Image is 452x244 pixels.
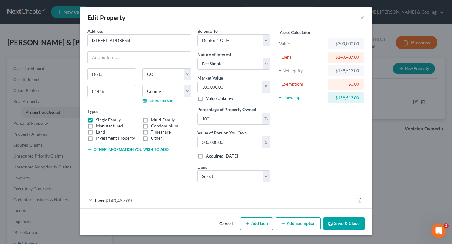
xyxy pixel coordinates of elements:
[431,223,446,238] iframe: Intercom live chat
[279,95,325,101] div: = Unexempt
[96,117,121,123] label: Single Family
[206,153,238,159] label: Acquired [DATE]
[360,14,365,21] button: ×
[151,135,162,141] label: Other
[279,54,325,60] div: - Liens
[262,81,270,93] div: $
[88,52,191,63] input: Apt, Suite, etc...
[323,217,365,230] button: Save & Close
[333,68,359,74] div: $159,513.00
[197,51,231,58] label: Nature of Interest
[280,29,311,36] label: Asset Calculator
[333,41,359,47] div: $300,000.00
[87,108,98,114] label: Types
[142,98,174,103] a: Show on Map
[206,95,236,101] label: Value Unknown
[198,113,262,124] input: 0.00
[95,198,104,203] span: Lien
[96,123,123,129] label: Manufactured
[214,218,238,230] button: Cancel
[88,69,136,80] input: Enter city...
[279,68,325,74] div: = Net Equity
[276,217,321,230] button: Add Exemption
[105,198,132,203] span: $140,487.00
[87,29,103,34] span: Address
[279,81,325,87] div: - Exemptions
[279,41,325,47] div: Value
[333,54,359,60] div: $140,487.00
[87,85,136,97] input: Enter zip...
[197,164,207,170] label: Liens
[87,13,125,22] div: Edit Property
[87,147,169,152] button: Other information you wish to add
[197,130,247,136] label: Value of Portion You Own
[198,136,262,148] input: 0.00
[151,123,178,129] label: Condominium
[198,81,262,93] input: 0.00
[333,81,359,87] div: $0.00
[96,135,135,141] label: Investment Property
[444,223,449,228] span: 3
[151,117,175,123] label: Multi Family
[88,35,191,46] input: Enter address...
[197,29,218,34] span: Belongs To
[262,136,270,148] div: $
[197,75,223,81] label: Market Value
[96,129,105,135] label: Land
[240,217,273,230] button: Add Lien
[262,113,270,124] div: %
[333,95,359,101] div: $159,513.00
[151,129,171,135] label: Timeshare
[197,106,256,113] label: Percentage of Property Owned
